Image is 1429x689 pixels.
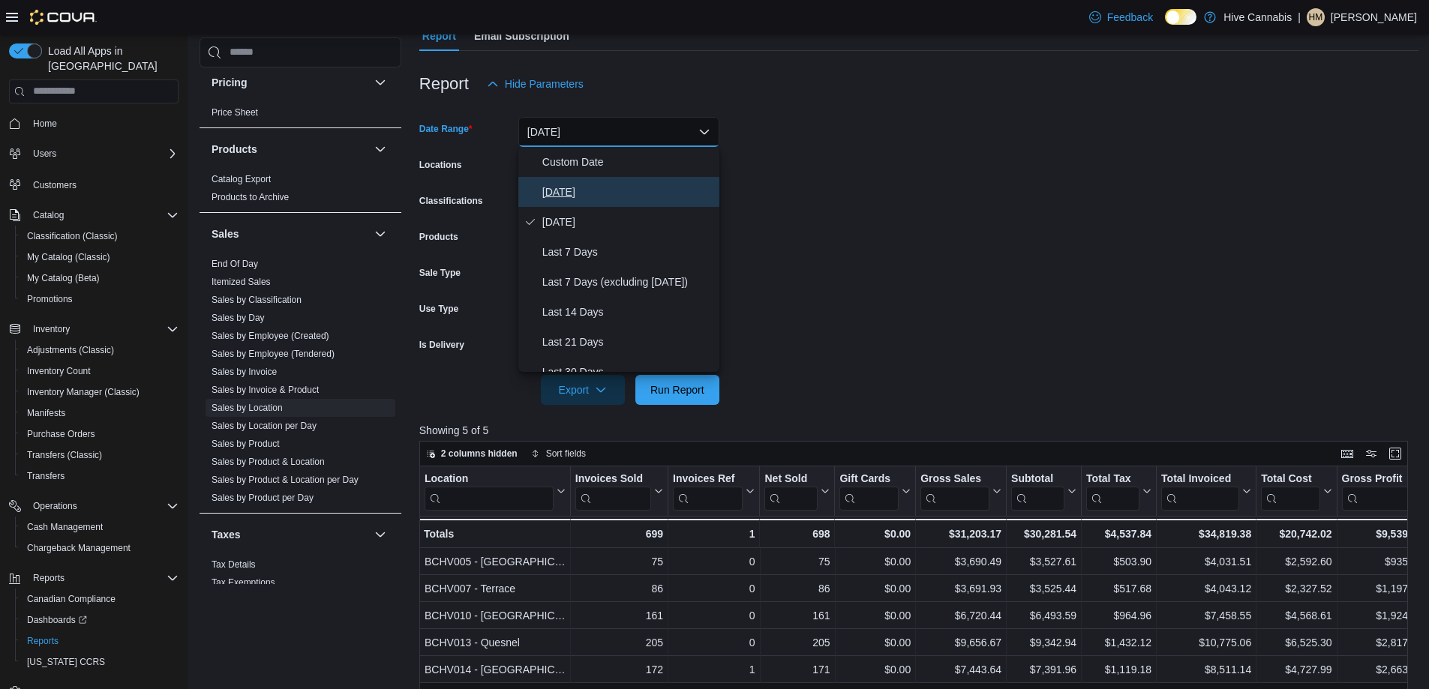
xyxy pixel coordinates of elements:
[422,21,456,51] span: Report
[21,518,109,536] a: Cash Management
[21,446,108,464] a: Transfers (Classic)
[764,525,830,543] div: 698
[1161,580,1251,598] div: $4,043.12
[425,607,566,625] div: BCHV010 - [GEOGRAPHIC_DATA]
[212,385,319,395] a: Sales by Invoice & Product
[21,404,71,422] a: Manifests
[518,117,719,147] button: [DATE]
[1341,553,1422,571] div: $935.01
[212,192,289,202] a: Products to Archive
[212,421,317,431] a: Sales by Location per Day
[425,472,554,511] div: Location
[1341,661,1422,679] div: $2,663.97
[21,290,79,308] a: Promotions
[27,206,70,224] button: Catalog
[673,634,755,652] div: 0
[1341,472,1422,511] button: Gross Profit
[1307,8,1325,26] div: Heather McDonald
[212,559,256,571] span: Tax Details
[42,43,179,73] span: Load All Apps in [GEOGRAPHIC_DATA]
[1083,2,1159,32] a: Feedback
[15,610,185,631] a: Dashboards
[21,290,179,308] span: Promotions
[15,382,185,403] button: Inventory Manager (Classic)
[27,386,140,398] span: Inventory Manager (Classic)
[1261,472,1319,487] div: Total Cost
[212,348,335,360] span: Sales by Employee (Tendered)
[764,607,830,625] div: 161
[33,572,65,584] span: Reports
[212,402,283,414] span: Sales by Location
[212,438,280,450] span: Sales by Product
[15,403,185,424] button: Manifests
[920,634,1001,652] div: $9,656.67
[15,589,185,610] button: Canadian Compliance
[212,330,329,342] span: Sales by Employee (Created)
[21,362,179,380] span: Inventory Count
[212,294,302,306] span: Sales by Classification
[27,407,65,419] span: Manifests
[1086,553,1151,571] div: $503.90
[518,147,719,372] div: Select listbox
[15,340,185,361] button: Adjustments (Classic)
[21,467,71,485] a: Transfers
[27,656,105,668] span: [US_STATE] CCRS
[212,384,319,396] span: Sales by Invoice & Product
[15,652,185,673] button: [US_STATE] CCRS
[1161,472,1239,511] div: Total Invoiced
[764,553,830,571] div: 75
[3,496,185,517] button: Operations
[425,472,566,511] button: Location
[212,457,325,467] a: Sales by Product & Location
[541,375,625,405] button: Export
[27,497,179,515] span: Operations
[27,635,59,647] span: Reports
[920,472,989,511] div: Gross Sales
[1165,9,1196,25] input: Dark Mode
[839,580,911,598] div: $0.00
[1341,525,1422,543] div: $9,539.52
[542,213,713,231] span: [DATE]
[212,475,359,485] a: Sales by Product & Location per Day
[27,365,91,377] span: Inventory Count
[21,590,122,608] a: Canadian Compliance
[1086,607,1151,625] div: $964.96
[212,277,271,287] a: Itemized Sales
[673,472,755,511] button: Invoices Ref
[15,538,185,559] button: Chargeback Management
[1261,580,1331,598] div: $2,327.52
[920,472,989,487] div: Gross Sales
[920,661,1001,679] div: $7,443.64
[673,472,743,487] div: Invoices Ref
[1261,525,1331,543] div: $20,742.02
[15,247,185,268] button: My Catalog (Classic)
[1261,553,1331,571] div: $2,592.60
[27,206,179,224] span: Catalog
[27,114,179,133] span: Home
[200,103,401,127] div: Pricing
[27,176,83,194] a: Customers
[212,493,314,503] a: Sales by Product per Day
[212,474,359,486] span: Sales by Product & Location per Day
[673,661,755,679] div: 1
[575,661,663,679] div: 172
[212,349,335,359] a: Sales by Employee (Tendered)
[542,183,713,201] span: [DATE]
[21,383,179,401] span: Inventory Manager (Classic)
[21,611,179,629] span: Dashboards
[1223,8,1292,26] p: Hive Cannabis
[27,251,110,263] span: My Catalog (Classic)
[419,231,458,243] label: Products
[27,175,179,193] span: Customers
[764,661,830,679] div: 171
[1341,472,1410,511] div: Gross Profit
[425,472,554,487] div: Location
[419,75,469,93] h3: Report
[1161,553,1251,571] div: $4,031.51
[1086,634,1151,652] div: $1,432.12
[542,153,713,171] span: Custom Date
[525,445,592,463] button: Sort fields
[424,525,566,543] div: Totals
[371,225,389,243] button: Sales
[764,472,830,511] button: Net Sold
